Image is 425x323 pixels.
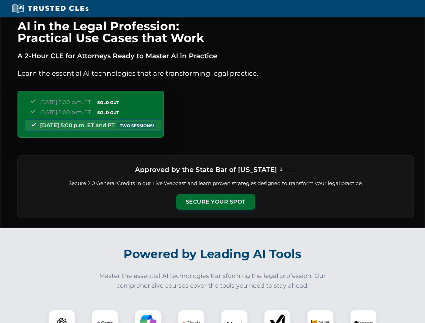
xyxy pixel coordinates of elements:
[176,194,255,210] button: Secure Your Spot
[95,99,121,106] span: SOLD OUT
[39,99,91,105] span: [DATE] 5:00 p.m. ET
[17,68,414,79] p: Learn the essential AI technologies that are transforming legal practice.
[26,180,405,187] p: Secure 2.0 General Credits in our Live Webcast and learn proven strategies designed to transform ...
[39,109,91,115] span: [DATE] 5:00 p.m. ET
[17,50,414,61] p: A 2-Hour CLE for Attorneys Ready to Master AI in Practice
[10,3,91,13] img: Trusted CLEs
[280,167,296,172] img: Logo
[26,242,399,266] h2: Powered by Leading AI Tools
[17,20,414,44] h1: AI in the Legal Profession: Practical Use Cases that Work
[95,109,121,116] span: SOLD OUT
[95,271,330,291] p: Master the essential AI technologies transforming the legal profession. Our comprehensive courses...
[135,164,277,176] h3: Approved by the State Bar of [US_STATE]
